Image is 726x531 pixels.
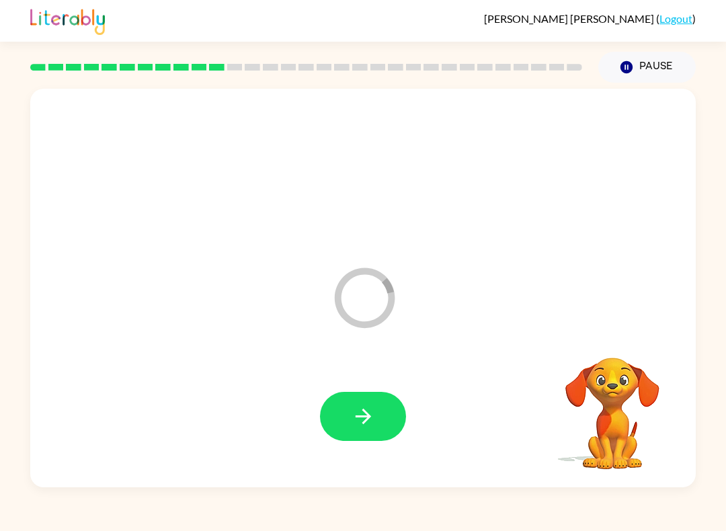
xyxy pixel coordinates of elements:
[484,12,696,25] div: ( )
[598,52,696,83] button: Pause
[545,337,680,471] video: Your browser must support playing .mp4 files to use Literably. Please try using another browser.
[659,12,692,25] a: Logout
[30,5,105,35] img: Literably
[484,12,656,25] span: [PERSON_NAME] [PERSON_NAME]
